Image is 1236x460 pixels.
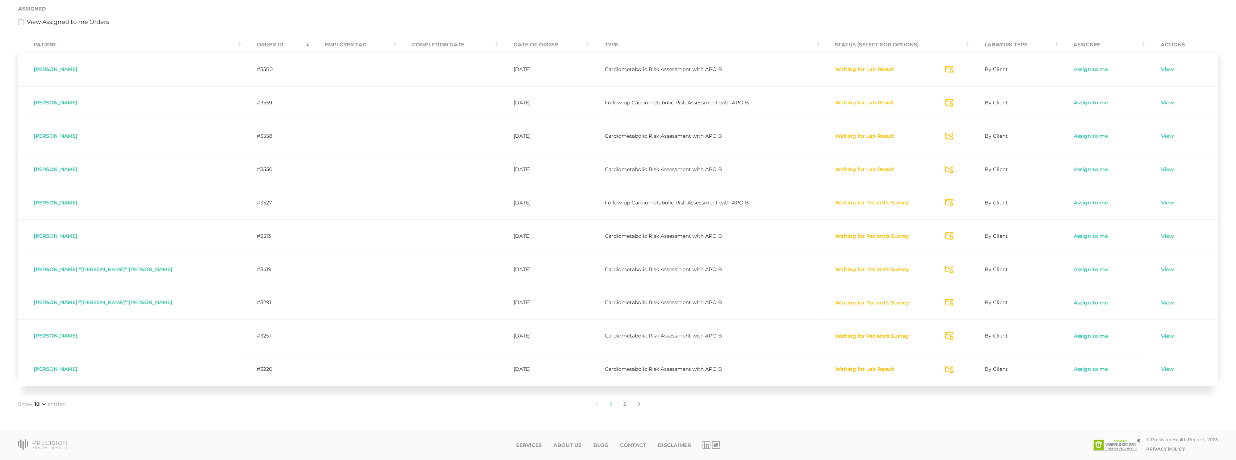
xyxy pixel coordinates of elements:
[835,233,910,240] button: Waiting for Patient's Survey
[241,319,309,353] td: #3251
[1161,333,1174,340] a: View
[34,133,77,139] span: [PERSON_NAME]
[835,166,895,173] button: Waiting for Lab Result
[605,66,722,72] span: Cardiometabolic Risk Assessment with APO B
[945,332,954,340] svg: Send Notification
[1074,299,1109,307] a: Assign to me
[945,199,954,207] svg: Send Notification
[1074,366,1109,373] a: Assign to me
[605,366,722,372] span: Cardiometabolic Risk Assessment with APO B
[34,66,77,72] span: [PERSON_NAME]
[605,299,722,306] span: Cardiometabolic Risk Assessment with APO B
[605,233,722,239] span: Cardiometabolic Risk Assessment with APO B
[593,442,608,448] a: Blog
[498,319,589,353] td: [DATE]
[985,133,1008,139] span: By Client
[1074,133,1109,140] a: Assign to me
[835,266,910,273] button: Waiting for Patient's Survey
[605,332,722,339] span: Cardiometabolic Risk Assessment with APO B
[1074,333,1109,340] a: Assign to me
[498,219,589,253] td: [DATE]
[18,37,241,53] th: Patient : activate to sort column ascending
[835,299,910,307] button: Waiting for Patient's Survey
[34,99,77,106] span: [PERSON_NAME]
[945,232,954,240] svg: Send Notification
[34,266,172,273] span: [PERSON_NAME] "[PERSON_NAME]" [PERSON_NAME]
[1161,233,1174,240] a: View
[1161,266,1174,273] a: View
[985,233,1008,239] span: By Client
[605,133,722,139] span: Cardiometabolic Risk Assessment with APO B
[498,253,589,286] td: [DATE]
[241,253,309,286] td: #3419
[945,66,954,74] svg: Send Notification
[1074,166,1109,173] a: Assign to me
[985,332,1008,339] span: By Client
[945,133,954,140] svg: Send Notification
[18,6,46,12] label: Assigned
[835,133,895,140] button: Waiting for Lab Result
[617,397,632,412] a: 2
[969,37,1058,53] th: Labwork Type : activate to sort column ascending
[605,166,722,173] span: Cardiometabolic Risk Assessment with APO B
[1161,99,1174,107] a: View
[835,99,895,107] button: Waiting for Lab Result
[835,333,910,340] button: Waiting for Patient's Survey
[498,286,589,319] td: [DATE]
[34,299,172,306] span: [PERSON_NAME] "[PERSON_NAME]" [PERSON_NAME]
[1074,66,1109,73] a: Assign to me
[985,299,1008,306] span: By Client
[985,66,1008,72] span: By Client
[658,442,691,448] a: Disclaimer
[34,166,77,173] span: [PERSON_NAME]
[241,353,309,386] td: #3220
[34,332,77,339] span: [PERSON_NAME]
[945,366,954,373] svg: Send Notification
[985,166,1008,173] span: By Client
[498,53,589,86] td: [DATE]
[1074,99,1109,107] a: Assign to me
[1161,66,1174,73] a: View
[1074,266,1109,273] a: Assign to me
[18,401,65,408] label: Show entries
[498,86,589,120] td: [DATE]
[605,99,749,106] span: Follow-up Cardiometabolic Risk Assessment with APO B
[605,266,722,273] span: Cardiometabolic Risk Assessment with APO B
[498,353,589,386] td: [DATE]
[1074,233,1109,240] a: Assign to me
[241,286,309,319] td: #3291
[241,86,309,120] td: #3559
[1146,446,1185,452] a: Privacy Policy
[985,266,1008,273] span: By Client
[820,37,969,53] th: Status (Select for Options) : activate to sort column ascending
[945,166,954,173] svg: Send Notification
[1161,299,1174,307] a: View
[241,186,309,219] td: #3527
[241,219,309,253] td: #3513
[498,120,589,153] td: [DATE]
[1074,199,1109,207] a: Assign to me
[1145,37,1218,53] th: Actions
[241,120,309,153] td: #3558
[397,37,498,53] th: Completion Date : activate to sort column ascending
[945,266,954,273] svg: Send Notification
[589,37,820,53] th: Type : activate to sort column ascending
[241,53,309,86] td: #3560
[985,99,1008,106] span: By Client
[985,199,1008,206] span: By Client
[945,99,954,107] svg: Send Notification
[1093,439,1140,451] img: SSL site seal - click to verify
[985,366,1008,372] span: By Client
[498,37,589,53] th: Date Of Order : activate to sort column ascending
[498,153,589,186] td: [DATE]
[34,199,77,206] span: [PERSON_NAME]
[835,199,910,207] button: Waiting for Patient's Survey
[498,186,589,219] td: [DATE]
[33,401,47,408] select: Showentries
[34,366,77,372] span: [PERSON_NAME]
[605,199,749,206] span: Follow-up Cardiometabolic Risk Assessment with APO B
[620,442,646,448] a: Contact
[835,366,895,373] button: Waiting for Lab Result
[1058,37,1145,53] th: Assignee : activate to sort column ascending
[1161,166,1174,173] a: View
